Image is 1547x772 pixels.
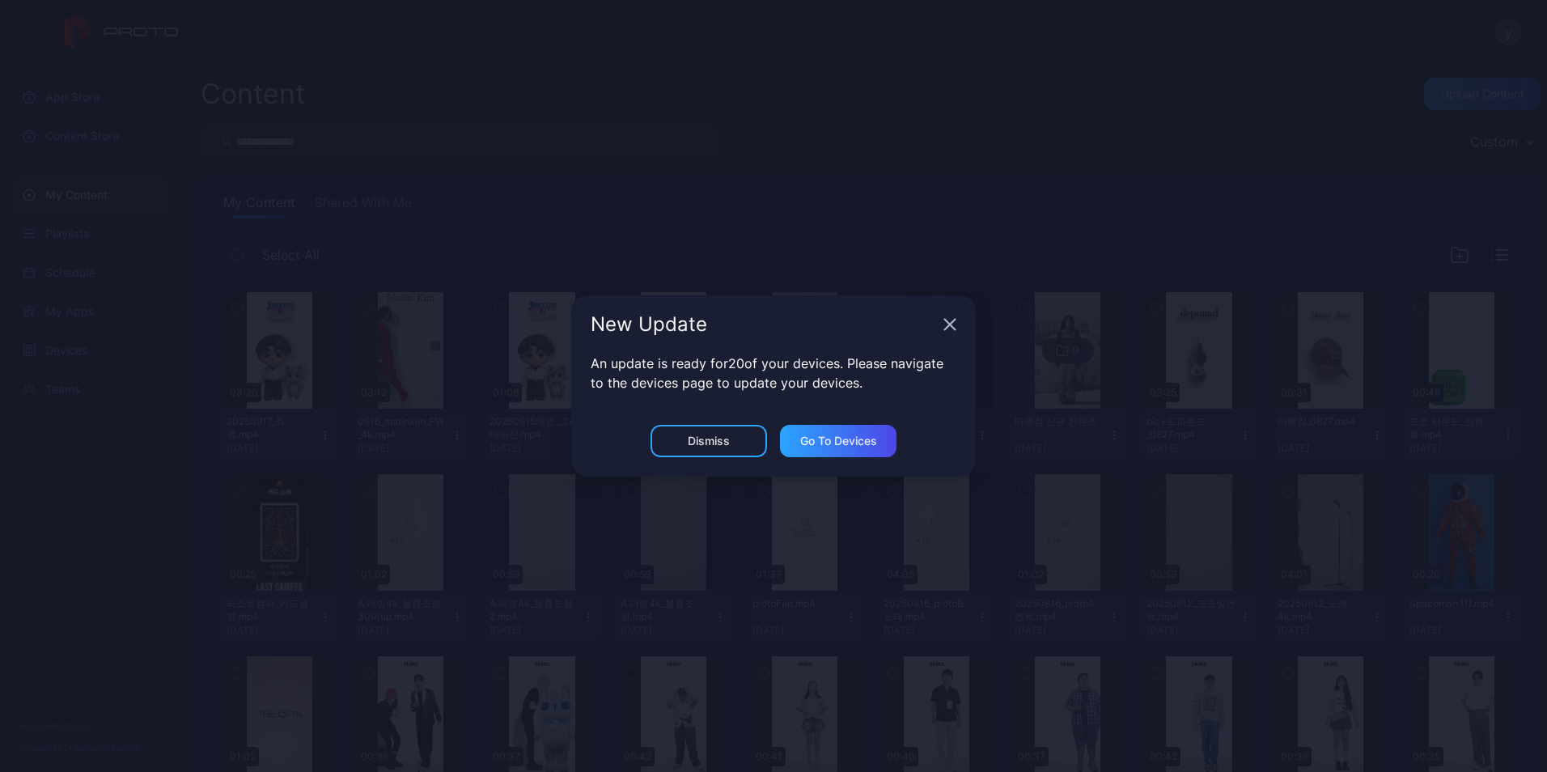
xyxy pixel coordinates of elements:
button: Dismiss [651,425,767,457]
div: New Update [591,315,937,334]
div: Go to devices [800,435,877,448]
p: An update is ready for 20 of your devices. Please navigate to the devices page to update your dev... [591,354,956,392]
div: Dismiss [688,435,730,448]
button: Go to devices [780,425,896,457]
